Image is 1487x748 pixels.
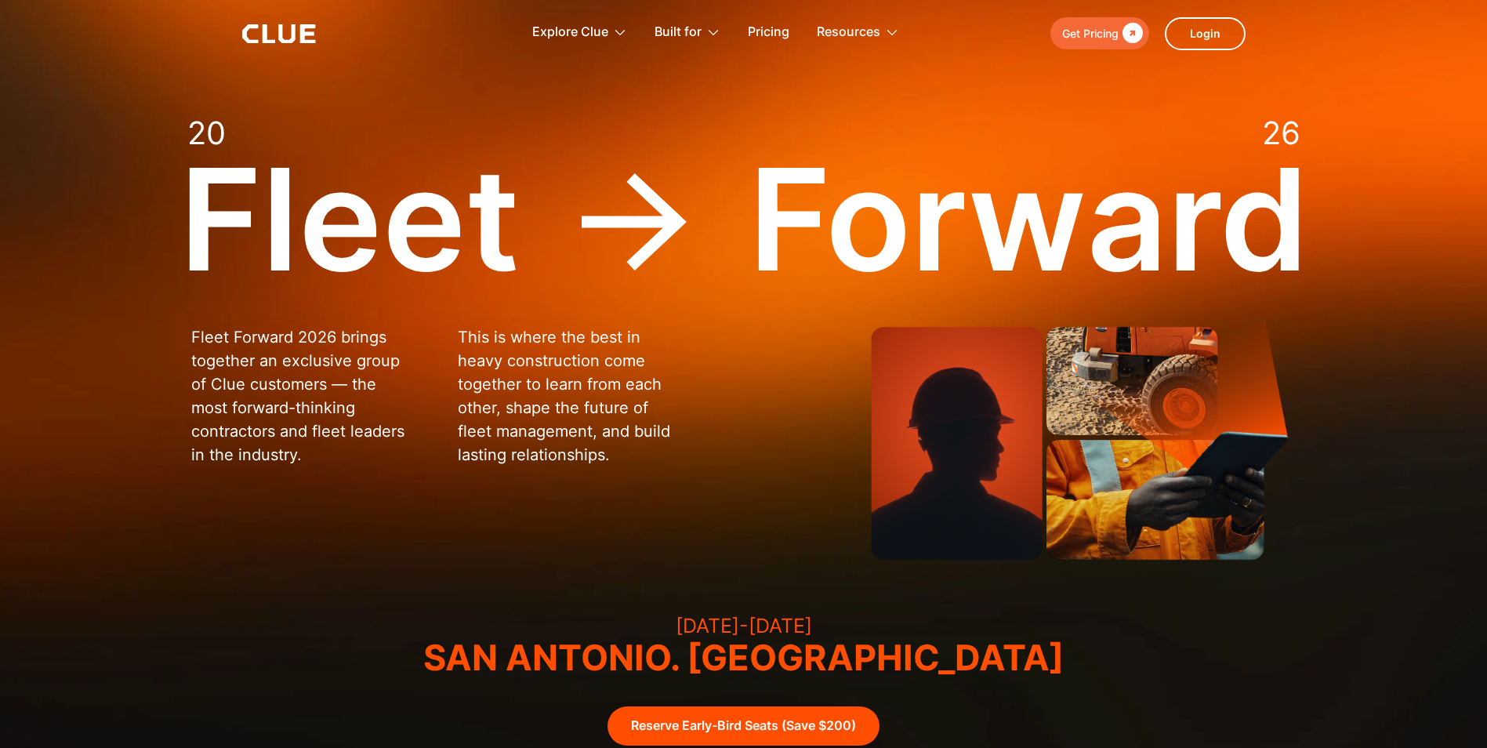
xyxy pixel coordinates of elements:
div: Explore Clue [532,8,608,57]
div: 26 [1262,118,1300,149]
a: Reserve Early-Bird Seats (Save $200) [607,706,880,745]
p: Fleet Forward 2026 brings together an exclusive group of Clue customers — the most forward-thinki... [191,325,411,467]
div: Fleet [180,149,520,290]
div: Get Pricing [1062,24,1119,43]
div: Explore Clue [532,8,627,57]
div: Resources [817,8,899,57]
a: Pricing [748,8,789,57]
div: 20 [187,118,226,149]
h3: SAN ANTONIO. [GEOGRAPHIC_DATA] [423,640,1064,675]
p: This is where the best in heavy construction come together to learn from each other, shape the fu... [458,325,677,467]
div: Built for [655,8,720,57]
div: Built for [655,8,702,57]
div:  [1119,24,1143,43]
a: Get Pricing [1050,17,1149,49]
h3: [DATE]-[DATE] [423,616,1064,636]
div: Forward [749,149,1308,290]
div: Resources [817,8,880,57]
a: Login [1165,17,1246,50]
